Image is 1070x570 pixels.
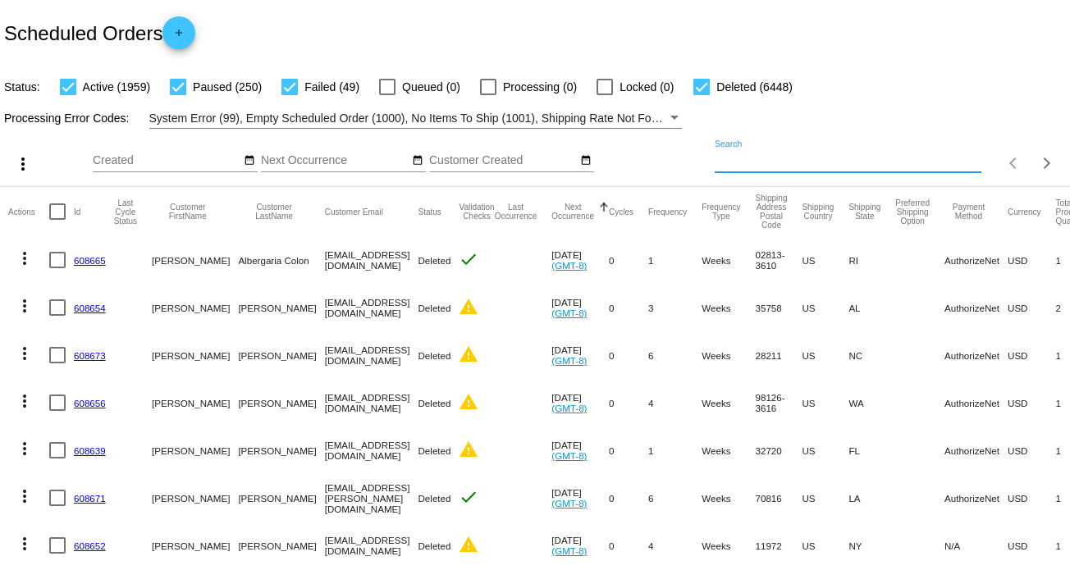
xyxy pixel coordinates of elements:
[238,522,324,569] mat-cell: [PERSON_NAME]
[609,236,648,284] mat-cell: 0
[152,331,238,379] mat-cell: [PERSON_NAME]
[15,439,34,458] mat-icon: more_vert
[1008,207,1041,217] button: Change sorting for CurrencyIso
[152,474,238,522] mat-cell: [PERSON_NAME]
[802,236,848,284] mat-cell: US
[802,331,848,379] mat-cell: US
[15,296,34,316] mat-icon: more_vert
[74,350,106,361] a: 608673
[702,426,755,474] mat-cell: Weeks
[93,154,240,167] input: Created
[418,207,441,217] button: Change sorting for Status
[15,534,34,554] mat-icon: more_vert
[1008,474,1056,522] mat-cell: USD
[648,207,687,217] button: Change sorting for Frequency
[551,260,587,271] a: (GMT-8)
[756,426,802,474] mat-cell: 32720
[848,203,880,221] button: Change sorting for ShippingState
[609,426,648,474] mat-cell: 0
[429,154,577,167] input: Customer Created
[551,545,587,556] a: (GMT-8)
[325,207,383,217] button: Change sorting for CustomerEmail
[609,331,648,379] mat-cell: 0
[756,331,802,379] mat-cell: 28211
[702,331,755,379] mat-cell: Weeks
[648,379,702,426] mat-cell: 4
[1008,379,1056,426] mat-cell: USD
[998,147,1031,180] button: Previous page
[944,203,993,221] button: Change sorting for PaymentMethod.Type
[152,426,238,474] mat-cell: [PERSON_NAME]
[418,540,450,551] span: Deleted
[325,331,418,379] mat-cell: [EMAIL_ADDRESS][DOMAIN_NAME]
[418,398,450,408] span: Deleted
[848,284,895,331] mat-cell: AL
[944,522,1008,569] mat-cell: N/A
[459,249,478,269] mat-icon: check
[1008,284,1056,331] mat-cell: USD
[944,379,1008,426] mat-cell: AuthorizeNet
[551,474,609,522] mat-cell: [DATE]
[74,255,106,266] a: 608665
[848,474,895,522] mat-cell: LA
[459,344,478,364] mat-icon: warning
[702,522,755,569] mat-cell: Weeks
[648,474,702,522] mat-cell: 6
[8,187,49,236] mat-header-cell: Actions
[551,403,587,413] a: (GMT-8)
[716,77,793,97] span: Deleted (6448)
[418,303,450,313] span: Deleted
[802,474,848,522] mat-cell: US
[325,379,418,426] mat-cell: [EMAIL_ADDRESS][DOMAIN_NAME]
[459,535,478,554] mat-icon: warning
[620,77,674,97] span: Locked (0)
[702,379,755,426] mat-cell: Weeks
[802,203,834,221] button: Change sorting for ShippingCountry
[609,522,648,569] mat-cell: 0
[848,331,895,379] mat-cell: NC
[325,426,418,474] mat-cell: [EMAIL_ADDRESS][DOMAIN_NAME]
[702,474,755,522] mat-cell: Weeks
[4,16,195,49] h2: Scheduled Orders
[609,474,648,522] mat-cell: 0
[756,474,802,522] mat-cell: 70816
[304,77,359,97] span: Failed (49)
[609,207,633,217] button: Change sorting for Cycles
[802,379,848,426] mat-cell: US
[495,203,537,221] button: Change sorting for LastOccurrenceUtc
[152,203,223,221] button: Change sorting for CustomerFirstName
[551,355,587,366] a: (GMT-8)
[551,284,609,331] mat-cell: [DATE]
[152,379,238,426] mat-cell: [PERSON_NAME]
[715,154,981,167] input: Search
[802,284,848,331] mat-cell: US
[895,198,930,226] button: Change sorting for PreferredShippingOption
[944,331,1008,379] mat-cell: AuthorizeNet
[74,445,106,456] a: 608639
[702,203,740,221] button: Change sorting for FrequencyType
[418,493,450,504] span: Deleted
[848,522,895,569] mat-cell: NY
[74,207,80,217] button: Change sorting for Id
[418,350,450,361] span: Deleted
[169,27,189,47] mat-icon: add
[756,379,802,426] mat-cell: 98126-3616
[551,426,609,474] mat-cell: [DATE]
[551,379,609,426] mat-cell: [DATE]
[1031,147,1063,180] button: Next page
[152,522,238,569] mat-cell: [PERSON_NAME]
[848,426,895,474] mat-cell: FL
[152,236,238,284] mat-cell: [PERSON_NAME]
[74,398,106,408] a: 608656
[802,522,848,569] mat-cell: US
[551,522,609,569] mat-cell: [DATE]
[648,331,702,379] mat-cell: 6
[551,331,609,379] mat-cell: [DATE]
[74,540,106,551] a: 608652
[648,284,702,331] mat-cell: 3
[238,379,324,426] mat-cell: [PERSON_NAME]
[944,236,1008,284] mat-cell: AuthorizeNet
[83,77,150,97] span: Active (1959)
[503,77,577,97] span: Processing (0)
[15,344,34,363] mat-icon: more_vert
